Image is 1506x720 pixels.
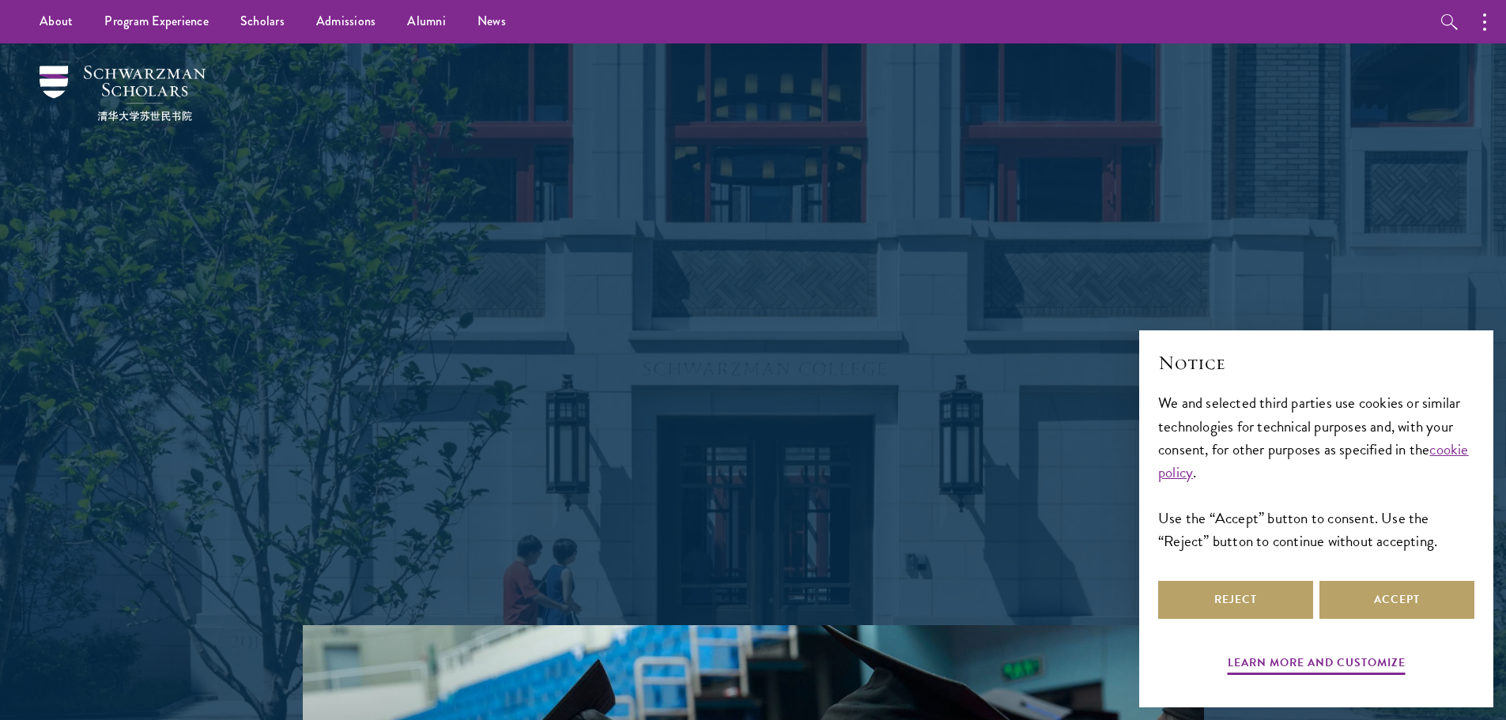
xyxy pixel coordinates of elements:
button: Learn more and customize [1228,653,1406,677]
button: Accept [1319,581,1474,619]
img: Schwarzman Scholars [40,66,206,121]
a: cookie policy [1158,438,1469,484]
h2: Notice [1158,349,1474,376]
button: Reject [1158,581,1313,619]
div: We and selected third parties use cookies or similar technologies for technical purposes and, wit... [1158,391,1474,552]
